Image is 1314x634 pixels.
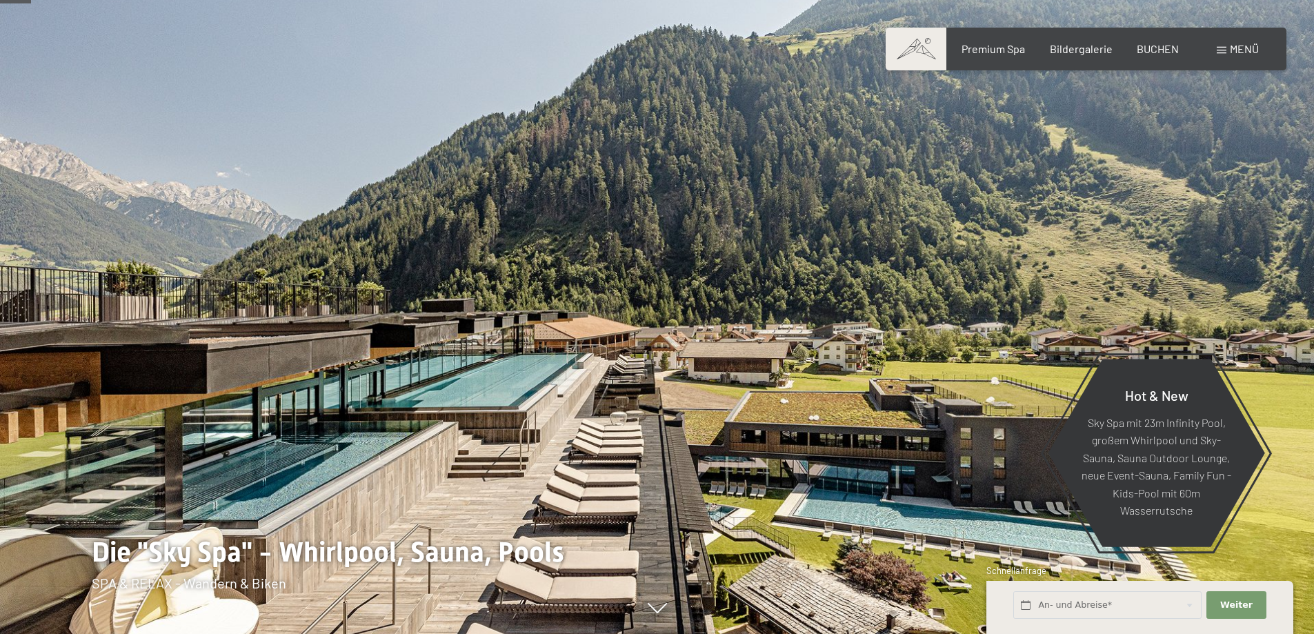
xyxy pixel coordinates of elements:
span: Schnellanfrage [986,565,1046,576]
p: Sky Spa mit 23m Infinity Pool, großem Whirlpool und Sky-Sauna, Sauna Outdoor Lounge, neue Event-S... [1082,413,1231,519]
a: Premium Spa [962,42,1025,55]
a: BUCHEN [1137,42,1179,55]
a: Hot & New Sky Spa mit 23m Infinity Pool, großem Whirlpool und Sky-Sauna, Sauna Outdoor Lounge, ne... [1047,358,1266,548]
span: Hot & New [1125,386,1188,403]
button: Weiter [1206,591,1266,620]
a: Bildergalerie [1050,42,1113,55]
span: Menü [1230,42,1259,55]
span: Weiter [1220,599,1253,611]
